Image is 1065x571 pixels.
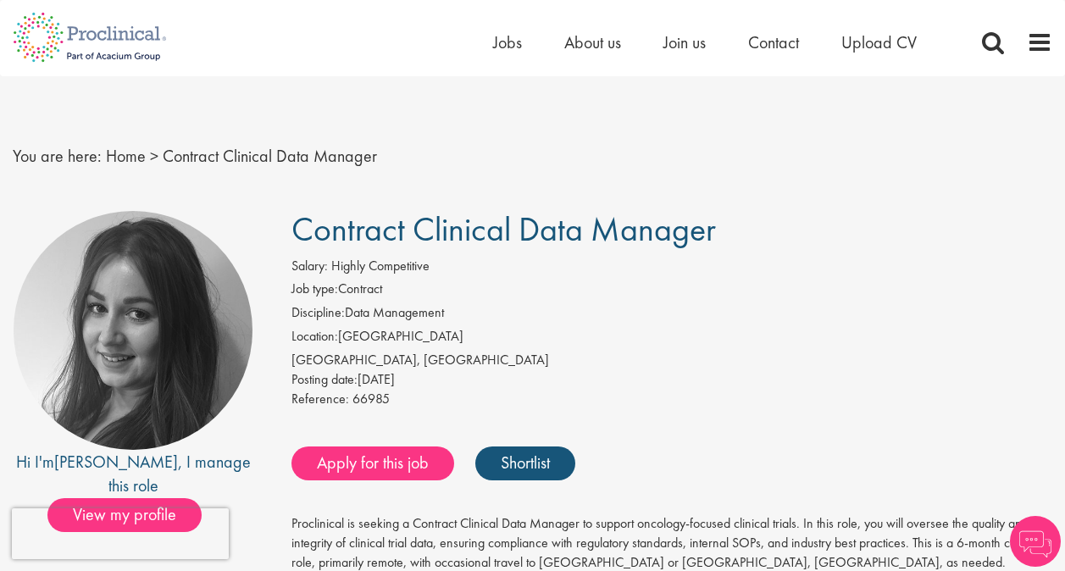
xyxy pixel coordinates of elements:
iframe: reCAPTCHA [12,508,229,559]
a: Jobs [493,31,522,53]
li: Contract [291,280,1052,303]
li: [GEOGRAPHIC_DATA] [291,327,1052,351]
span: Highly Competitive [331,257,430,274]
label: Job type: [291,280,338,299]
a: Join us [663,31,706,53]
a: View my profile [47,502,219,524]
li: Data Management [291,303,1052,327]
div: [DATE] [291,370,1052,390]
label: Discipline: [291,303,345,323]
a: Apply for this job [291,446,454,480]
a: About us [564,31,621,53]
span: 66985 [352,390,390,407]
a: Contact [748,31,799,53]
span: Contract Clinical Data Manager [291,208,716,251]
span: > [150,145,158,167]
span: View my profile [47,498,202,532]
span: Contract Clinical Data Manager [163,145,377,167]
div: Hi I'm , I manage this role [13,450,253,498]
div: [GEOGRAPHIC_DATA], [GEOGRAPHIC_DATA] [291,351,1052,370]
img: imeage of recruiter Heidi Hennigan [14,211,252,450]
span: Posting date: [291,370,358,388]
label: Reference: [291,390,349,409]
label: Location: [291,327,338,346]
a: Shortlist [475,446,575,480]
img: Chatbot [1010,516,1061,567]
span: You are here: [13,145,102,167]
a: Upload CV [841,31,917,53]
a: breadcrumb link [106,145,146,167]
a: [PERSON_NAME] [54,451,178,473]
label: Salary: [291,257,328,276]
